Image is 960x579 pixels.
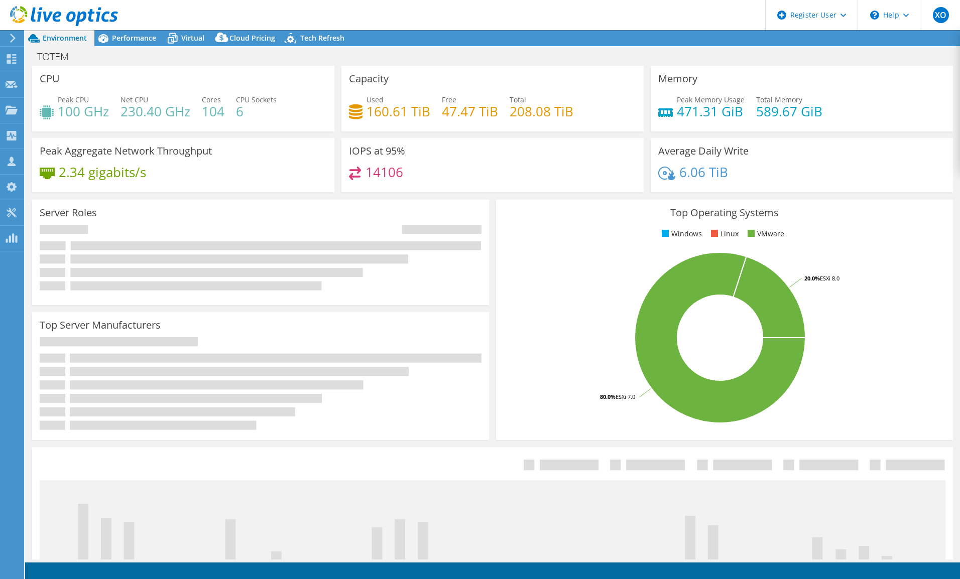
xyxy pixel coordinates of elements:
span: XO [933,7,949,23]
h4: 471.31 GiB [677,106,745,117]
li: Linux [708,228,739,239]
h4: 160.61 TiB [367,106,430,117]
tspan: 20.0% [804,274,820,282]
span: CPU Sockets [236,95,277,104]
tspan: ESXi 7.0 [616,393,635,400]
span: Cloud Pricing [229,33,275,43]
h4: 6.06 TiB [679,167,728,178]
h4: 230.40 GHz [121,106,190,117]
h4: 104 [202,106,224,117]
span: Net CPU [121,95,148,104]
li: Windows [659,228,702,239]
h3: CPU [40,73,60,84]
h4: 100 GHz [58,106,109,117]
span: Peak CPU [58,95,89,104]
h3: Peak Aggregate Network Throughput [40,146,212,157]
h1: TOTEM [33,51,84,62]
tspan: ESXi 8.0 [820,274,839,282]
span: Total Memory [756,95,802,104]
h4: 589.67 GiB [756,106,822,117]
span: Virtual [181,33,204,43]
svg: \n [870,11,879,20]
span: Cores [202,95,221,104]
li: VMware [745,228,784,239]
span: Peak Memory Usage [677,95,745,104]
h3: Top Operating Systems [504,207,945,218]
h3: Average Daily Write [658,146,749,157]
h3: Server Roles [40,207,97,218]
span: Used [367,95,384,104]
h4: 6 [236,106,277,117]
span: Total [510,95,526,104]
h4: 208.08 TiB [510,106,573,117]
span: Environment [43,33,87,43]
h3: IOPS at 95% [349,146,405,157]
span: Performance [112,33,156,43]
h4: 47.47 TiB [442,106,498,117]
h3: Top Server Manufacturers [40,320,161,331]
h3: Memory [658,73,697,84]
tspan: 80.0% [600,393,616,400]
h4: 14106 [366,167,403,178]
h3: Capacity [349,73,389,84]
h4: 2.34 gigabits/s [59,167,146,178]
span: Free [442,95,456,104]
span: Tech Refresh [300,33,344,43]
